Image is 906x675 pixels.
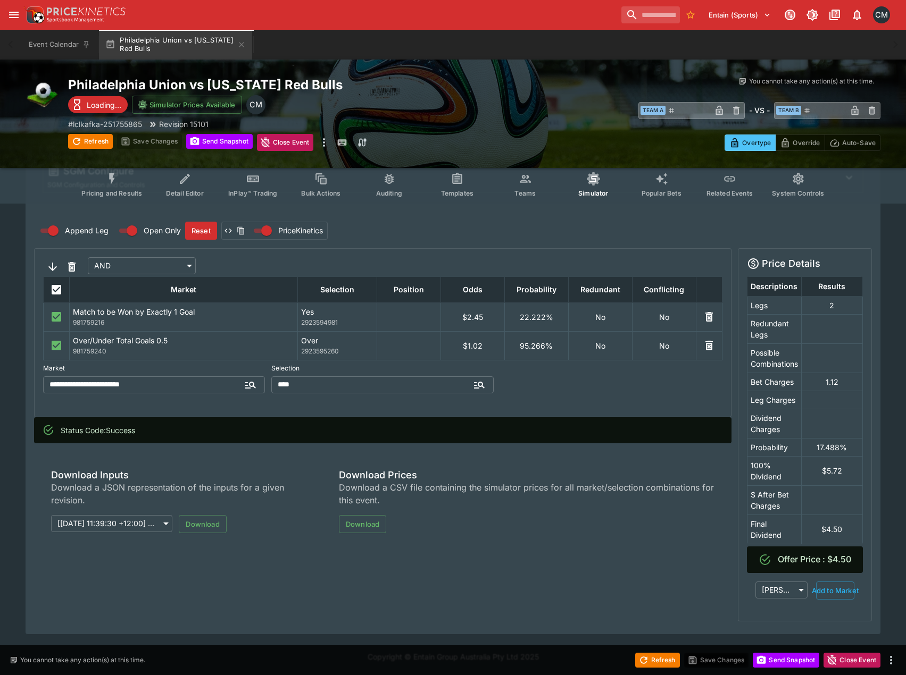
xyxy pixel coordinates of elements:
p: Auto-Save [842,137,876,148]
span: Append Leg [65,225,109,236]
td: No [632,302,696,331]
span: InPlay™ Trading [228,189,277,197]
button: open drawer [4,5,23,24]
span: Download a JSON representation of the inputs for a given revision. [51,481,301,507]
span: 981759216 [73,317,294,328]
p: Copy To Clipboard [68,119,142,130]
button: Cameron Matheson [870,3,893,27]
td: 22.222% [504,302,568,331]
h2: Copy To Clipboard [68,77,475,93]
label: Change payload type [247,222,323,239]
button: Override [775,134,825,151]
th: Probability [504,276,568,302]
div: [PERSON_NAME] [755,581,808,598]
span: Popular Bets [642,189,681,197]
td: Legs [747,296,801,314]
span: Success [106,426,135,435]
button: Download [339,515,386,533]
button: Close Event [824,653,880,668]
img: PriceKinetics [47,7,126,15]
p: Loading... [87,99,121,111]
div: AND [88,257,196,274]
p: Yes [301,306,373,317]
th: Results [801,276,862,296]
td: Final Dividend [747,514,801,544]
td: No [632,331,696,360]
td: 2 [801,296,862,314]
span: Related Events [706,189,753,197]
p: Overtype [742,137,771,148]
p: Match to be Won by Exactly 1 Goal [73,306,294,317]
td: 17.488% [801,438,862,456]
span: System Controls [772,189,824,197]
p: Over/Under Total Goals 0.5 [73,335,294,346]
button: Close Event [257,134,314,151]
td: Probability [747,438,801,456]
span: Download Prices [339,469,714,481]
span: Teams [514,189,536,197]
span: 2923595260 [301,346,373,357]
td: $4.50 [801,514,862,544]
button: Select Tenant [702,6,777,23]
button: Copy payload to clipboard [235,224,247,237]
img: Sportsbook Management [47,18,104,22]
button: Refresh [635,653,680,668]
button: more [885,654,897,666]
button: Event Calendar [22,30,97,60]
span: Open Only [144,225,181,236]
button: Overtype [725,134,776,151]
th: Odds [440,276,504,302]
button: Simulator Prices Available [132,96,242,114]
input: search [621,6,680,23]
h6: - VS - [749,105,770,116]
button: Connected to PK [780,5,800,24]
th: Position [377,276,440,302]
span: Templates [441,189,473,197]
h5: Price Details [762,257,820,269]
button: Open [241,375,260,394]
button: Download [179,515,226,533]
button: Open [470,375,489,394]
button: Send Snapshot [186,134,253,149]
button: View payload [222,224,235,237]
button: Add to Market [816,581,854,600]
span: Simulator [578,189,608,197]
span: Status Code : [61,426,106,435]
img: soccer.png [26,77,60,111]
div: [[DATE] 11:39:30 +12:00] 1755128370207495015 (Latest) [51,515,172,532]
th: Conflicting [632,276,696,302]
span: 2923594981 [301,317,373,328]
div: Cameron Matheson [873,6,890,23]
img: PriceKinetics Logo [23,4,45,26]
span: Bulk Actions [301,189,340,197]
td: Possible Combinations [747,343,801,373]
p: Override [793,137,820,148]
button: Toggle light/dark mode [803,5,822,24]
td: $1.02 [440,331,504,360]
p: Over [301,335,373,346]
span: Auditing [376,189,402,197]
span: Detail Editor [166,189,204,197]
td: No [568,331,632,360]
td: 1.12 [801,373,862,391]
th: Selection [297,276,377,302]
button: Send Snapshot [753,653,819,668]
td: No [568,302,632,331]
button: Philadelphia Union vs [US_STATE] Red Bulls [99,30,252,60]
button: Documentation [825,5,844,24]
h6: Offer Price : $4.50 [778,554,851,565]
div: Event type filters [73,166,833,204]
span: Team B [776,106,801,115]
label: Market [43,360,265,376]
td: 100% Dividend [747,456,801,485]
div: Cameron Matheson [246,95,265,114]
th: Market [70,276,298,302]
span: Download a CSV file containing the simulator prices for all market/selection combinations for thi... [339,481,714,507]
td: Leg Charges [747,391,801,409]
td: Dividend Charges [747,409,801,438]
p: You cannot take any action(s) at this time. [20,655,145,665]
button: more [318,134,330,151]
button: Refresh [68,134,113,149]
span: Pricing and Results [81,189,142,197]
td: $2.45 [440,302,504,331]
